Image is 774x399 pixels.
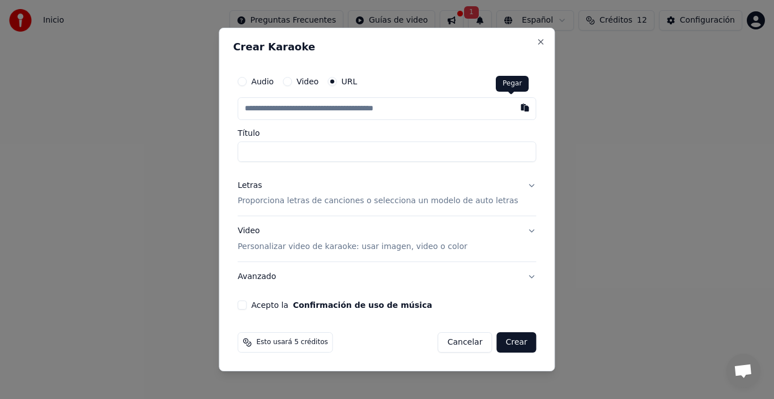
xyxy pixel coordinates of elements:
[496,76,529,92] div: Pegar
[237,180,262,191] div: Letras
[237,262,536,291] button: Avanzado
[237,241,467,252] p: Personalizar video de karaoke: usar imagen, video o color
[237,226,467,253] div: Video
[293,301,432,309] button: Acepto la
[237,196,518,207] p: Proporciona letras de canciones o selecciona un modelo de auto letras
[237,171,536,216] button: LetrasProporciona letras de canciones o selecciona un modelo de auto letras
[438,332,492,353] button: Cancelar
[296,78,318,85] label: Video
[233,42,541,52] h2: Crear Karaoke
[251,78,274,85] label: Audio
[496,332,536,353] button: Crear
[237,217,536,262] button: VideoPersonalizar video de karaoke: usar imagen, video o color
[341,78,357,85] label: URL
[256,338,328,347] span: Esto usará 5 créditos
[237,129,536,137] label: Título
[251,301,432,309] label: Acepto la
